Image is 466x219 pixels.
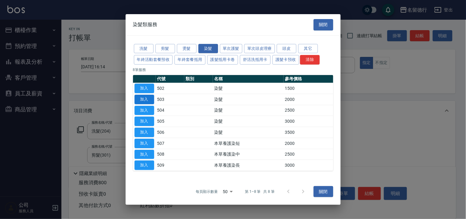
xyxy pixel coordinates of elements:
td: 本草養護染中 [213,149,284,160]
td: 504 [156,105,184,116]
button: 舒活洗抵用卡 [240,55,271,65]
th: 名稱 [213,75,284,83]
button: 單次頭皮理療 [244,44,275,53]
td: 染髮 [213,127,284,138]
td: 2500 [284,149,333,160]
td: 2000 [284,138,333,149]
button: 清除 [300,55,320,65]
button: 加入 [135,106,154,115]
button: 護髮抵用卡卷 [207,55,238,65]
td: 503 [156,94,184,105]
td: 509 [156,160,184,171]
p: 第 1–8 筆 共 8 筆 [245,189,275,194]
td: 1500 [284,83,333,94]
button: 關閉 [314,186,333,197]
button: 加入 [135,117,154,126]
td: 502 [156,83,184,94]
td: 2500 [284,105,333,116]
button: 年終活動套餐預收 [134,55,173,65]
th: 代號 [156,75,184,83]
td: 染髮 [213,105,284,116]
button: 關閉 [314,19,333,30]
th: 參考價格 [284,75,333,83]
button: 加入 [135,161,154,170]
td: 505 [156,116,184,127]
button: 護髮卡預收 [272,55,299,65]
td: 508 [156,149,184,160]
button: 剪髮 [155,44,175,53]
button: 加入 [135,139,154,148]
td: 3500 [284,127,333,138]
td: 染髮 [213,83,284,94]
button: 單次護髮 [220,44,243,53]
span: 染髮類服務 [133,22,158,28]
td: 本草養護染長 [213,160,284,171]
button: 燙髮 [177,44,197,53]
td: 507 [156,138,184,149]
td: 染髮 [213,94,284,105]
td: 2000 [284,94,333,105]
button: 頭皮 [277,44,296,53]
td: 本草養護染短 [213,138,284,149]
p: 8 筆服務 [133,67,333,73]
button: 染髮 [198,44,218,53]
button: 加入 [135,84,154,93]
td: 3000 [284,116,333,127]
th: 類別 [184,75,213,83]
div: 50 [220,183,235,200]
td: 3000 [284,160,333,171]
button: 洗髮 [134,44,154,53]
td: 506 [156,127,184,138]
button: 加入 [135,128,154,137]
td: 染髮 [213,116,284,127]
button: 年終套餐抵用 [174,55,205,65]
button: 加入 [135,95,154,104]
button: 加入 [135,149,154,159]
p: 每頁顯示數量 [196,189,218,194]
button: 其它 [298,44,318,53]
